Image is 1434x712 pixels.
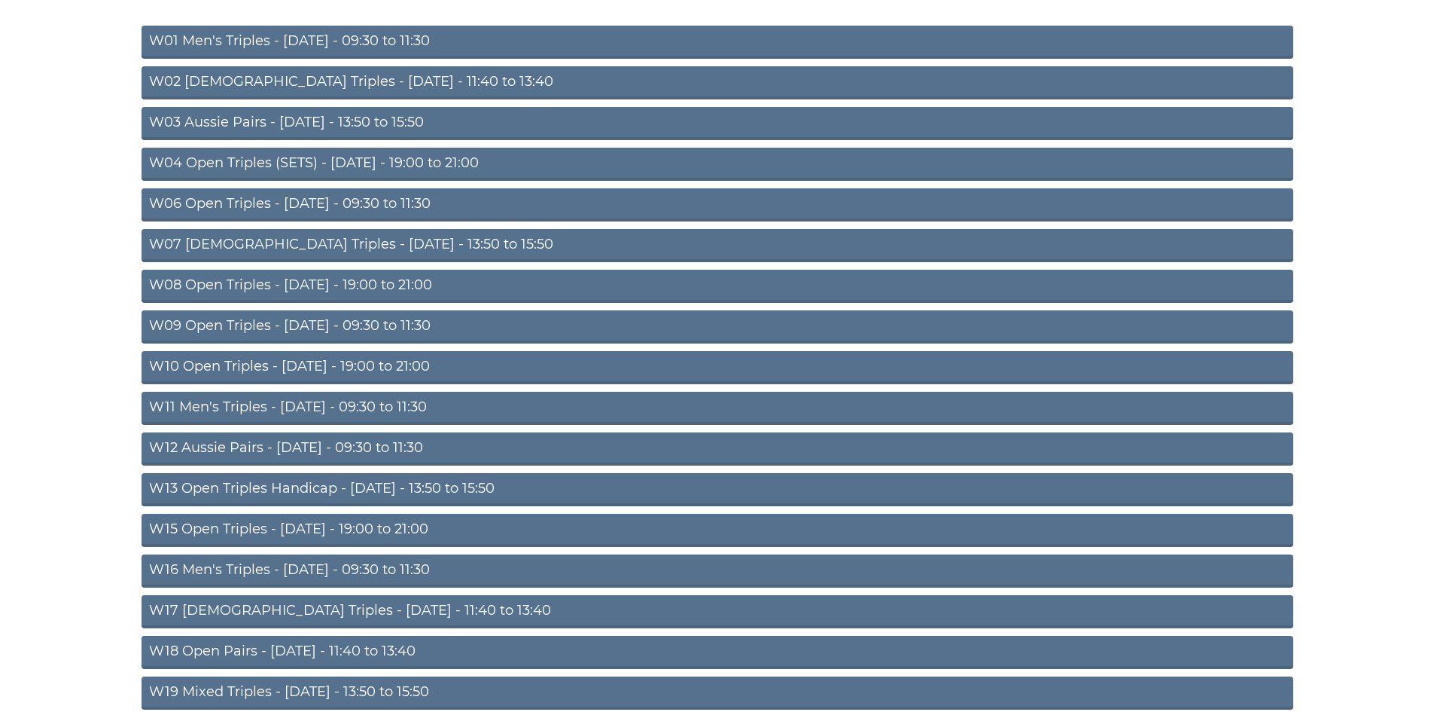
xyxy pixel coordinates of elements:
a: W18 Open Pairs - [DATE] - 11:40 to 13:40 [142,636,1293,669]
a: W08 Open Triples - [DATE] - 19:00 to 21:00 [142,270,1293,303]
a: W09 Open Triples - [DATE] - 09:30 to 11:30 [142,310,1293,344]
a: W07 [DEMOGRAPHIC_DATA] Triples - [DATE] - 13:50 to 15:50 [142,229,1293,262]
a: W04 Open Triples (SETS) - [DATE] - 19:00 to 21:00 [142,148,1293,181]
a: W11 Men's Triples - [DATE] - 09:30 to 11:30 [142,392,1293,425]
a: W16 Men's Triples - [DATE] - 09:30 to 11:30 [142,555,1293,588]
a: W02 [DEMOGRAPHIC_DATA] Triples - [DATE] - 11:40 to 13:40 [142,66,1293,99]
a: W03 Aussie Pairs - [DATE] - 13:50 to 15:50 [142,107,1293,140]
a: W13 Open Triples Handicap - [DATE] - 13:50 to 15:50 [142,473,1293,506]
a: W06 Open Triples - [DATE] - 09:30 to 11:30 [142,188,1293,222]
a: W19 Mixed Triples - [DATE] - 13:50 to 15:50 [142,677,1293,710]
a: W10 Open Triples - [DATE] - 19:00 to 21:00 [142,351,1293,384]
a: W15 Open Triples - [DATE] - 19:00 to 21:00 [142,514,1293,547]
a: W12 Aussie Pairs - [DATE] - 09:30 to 11:30 [142,432,1293,466]
a: W17 [DEMOGRAPHIC_DATA] Triples - [DATE] - 11:40 to 13:40 [142,595,1293,628]
a: W01 Men's Triples - [DATE] - 09:30 to 11:30 [142,26,1293,59]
